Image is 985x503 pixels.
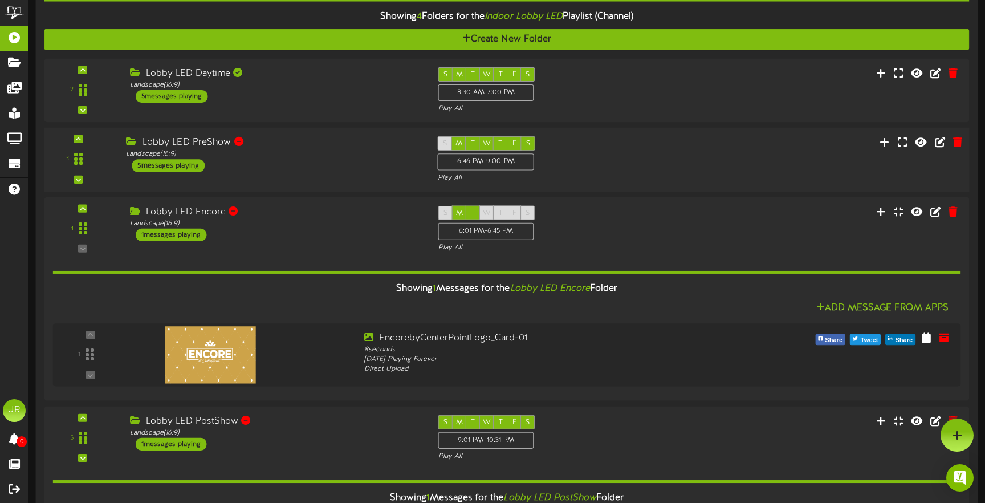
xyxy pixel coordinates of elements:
[823,334,845,347] span: Share
[417,11,422,22] span: 4
[130,67,421,80] div: Lobby LED Daytime
[443,140,447,148] span: S
[438,104,653,113] div: Play All
[438,223,534,240] div: 6:01 PM - 6:45 PM
[3,399,26,422] div: JR
[456,209,463,217] span: M
[130,219,421,229] div: Landscape ( 16:9 )
[130,80,421,90] div: Landscape ( 16:9 )
[471,419,475,427] span: T
[946,464,974,492] div: Open Intercom Messenger
[512,140,516,148] span: F
[443,209,447,217] span: S
[364,365,726,375] div: Direct Upload
[44,277,970,301] div: Showing Messages for the Folder
[438,432,534,449] div: 9:01 PM - 10:31 PM
[165,327,255,384] img: 36c3a9ef-21a9-4b16-a7c6-d29e17f71bc3.png
[44,29,970,50] button: Create New Folder
[438,452,653,461] div: Play All
[483,419,491,427] span: W
[433,283,436,294] span: 1
[17,436,27,447] span: 0
[136,229,206,241] div: 1 messages playing
[483,209,491,217] span: W
[483,140,491,148] span: W
[438,153,534,171] div: 6:46 PM - 9:00 PM
[512,71,516,79] span: F
[815,334,845,345] button: Share
[471,209,475,217] span: T
[438,84,534,101] div: 8:30 AM - 7:00 PM
[512,419,516,427] span: F
[498,140,502,148] span: T
[526,209,530,217] span: S
[485,11,562,22] i: Indoor Lobby LED
[443,419,447,427] span: S
[471,71,475,79] span: T
[130,206,421,219] div: Lobby LED Encore
[364,346,726,355] div: 8 seconds
[438,173,654,183] div: Play All
[126,149,420,159] div: Landscape ( 16:9 )
[483,71,491,79] span: W
[136,90,207,103] div: 5 messages playing
[499,209,503,217] span: T
[456,71,463,79] span: M
[813,301,953,315] button: Add Message From Apps
[885,334,915,345] button: Share
[438,242,653,252] div: Play All
[850,334,881,345] button: Tweet
[526,419,530,427] span: S
[510,283,590,294] i: Lobby LED Encore
[132,159,205,172] div: 5 messages playing
[512,209,516,217] span: F
[130,428,421,438] div: Landscape ( 16:9 )
[499,71,503,79] span: T
[503,493,596,503] i: Lobby LED PostShow
[858,334,880,347] span: Tweet
[126,136,420,149] div: Lobby LED PreShow
[364,332,726,346] div: EncorebyCenterPointLogo_Card-01
[426,493,430,503] span: 1
[364,355,726,365] div: [DATE] - Playing Forever
[526,140,530,148] span: S
[136,438,206,451] div: 1 messages playing
[526,71,530,79] span: S
[456,419,463,427] span: M
[499,419,503,427] span: T
[455,140,462,148] span: M
[471,140,475,148] span: T
[130,415,421,428] div: Lobby LED PostShow
[443,71,447,79] span: S
[893,334,915,347] span: Share
[36,5,978,29] div: Showing Folders for the Playlist (Channel)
